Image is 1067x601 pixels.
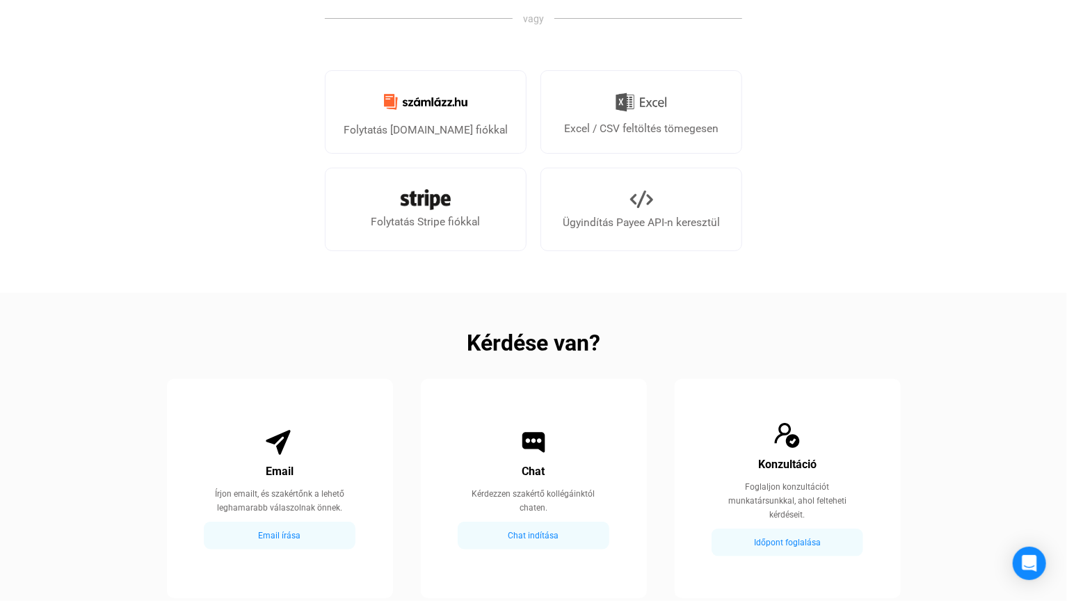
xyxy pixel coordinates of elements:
[401,189,451,210] img: Stripe
[325,168,527,251] a: Folytatás Stripe fiókkal
[344,122,508,138] div: Folytatás [DOMAIN_NAME] fiókkal
[540,168,742,251] a: Ügyindítás Payee API-n keresztül
[325,70,527,154] a: Folytatás [DOMAIN_NAME] fiókkal
[1013,547,1046,580] div: Open Intercom Messenger
[522,463,545,480] div: Chat
[371,214,481,230] div: Folytatás Stripe fiókkal
[204,487,355,515] div: Írjon emailt, és szakértőnk a lehető leghamarabb válaszolnak önnek.
[204,522,355,550] button: Email írása
[208,527,351,544] div: Email írása
[712,529,863,556] button: Időpont foglalása
[540,70,742,154] a: Excel / CSV feltöltés tömegesen
[513,12,554,26] span: vagy
[376,86,476,118] img: Számlázz.hu
[564,120,719,137] div: Excel / CSV feltöltés tömegesen
[266,463,294,480] div: Email
[758,456,817,473] div: Konzultáció
[467,335,600,351] h2: Kérdése van?
[266,428,294,456] img: Email
[458,522,609,550] button: Chat indítása
[462,527,605,544] div: Chat indítása
[520,428,547,456] img: Chat
[563,214,720,231] div: Ügyindítás Payee API-n keresztül
[716,534,859,551] div: Időpont foglalása
[458,487,609,515] div: Kérdezzen szakértő kollégáinktól chaten.
[773,422,801,449] img: Consultation
[616,88,667,117] img: Excel
[630,188,653,211] img: API
[712,480,863,522] div: Foglaljon konzultációt munkatársunkkal, ahol felteheti kérdéseit.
